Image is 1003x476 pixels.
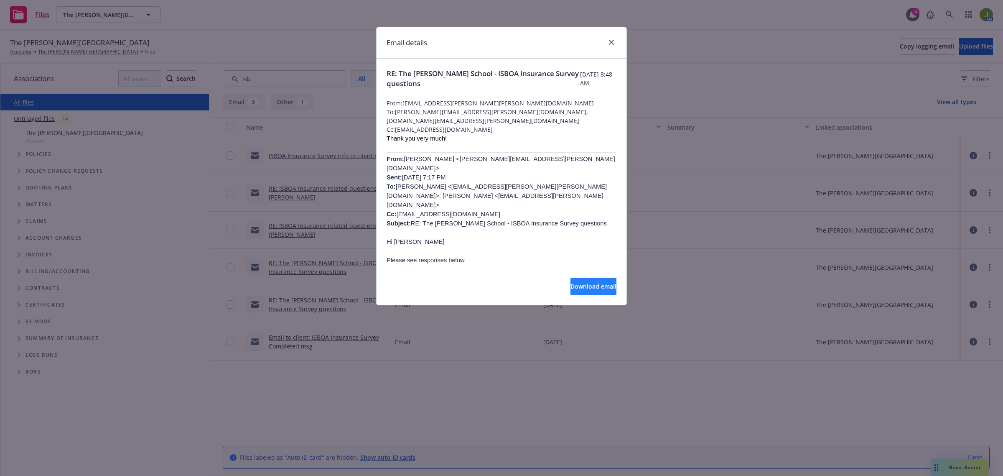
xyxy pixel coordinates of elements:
[387,99,616,107] span: From: [EMAIL_ADDRESS][PERSON_NAME][PERSON_NAME][DOMAIN_NAME]
[387,183,396,190] b: To:
[387,220,411,227] b: Subject:
[580,70,616,87] span: [DATE] 8:48 AM
[387,69,580,89] span: RE: The [PERSON_NAME] School - ISBOA Insurance Survey questions
[570,278,616,295] button: Download email
[387,107,616,125] span: To: [PERSON_NAME][EMAIL_ADDRESS][PERSON_NAME][DOMAIN_NAME],[DOMAIN_NAME][EMAIL_ADDRESS][PERSON_NA...
[387,211,397,218] b: Cc:
[387,37,427,48] h1: Email details
[387,156,404,162] b: From:
[387,154,616,228] p: [PERSON_NAME] <[PERSON_NAME][EMAIL_ADDRESS][PERSON_NAME][DOMAIN_NAME]> [DATE] 7:17 PM [PERSON_NAM...
[387,135,447,142] span: Thank you very much!
[606,37,616,47] a: close
[387,174,402,181] b: Sent:
[387,238,444,245] span: Hi [PERSON_NAME]
[570,282,616,290] span: Download email
[387,125,616,134] span: Cc: [EMAIL_ADDRESS][DOMAIN_NAME]
[387,257,466,264] span: Please see responses below.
